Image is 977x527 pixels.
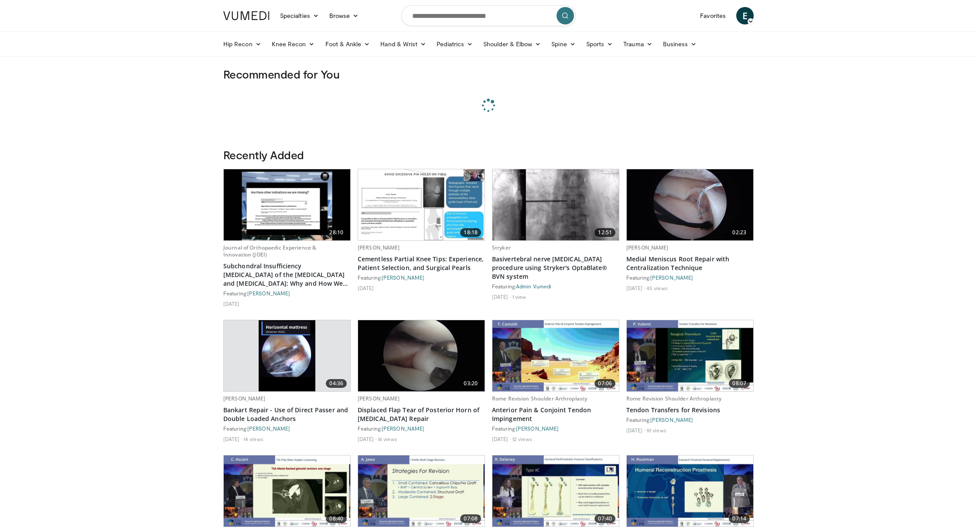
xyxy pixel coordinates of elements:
a: Shoulder & Elbow [478,35,546,53]
a: 08:40 [224,455,350,527]
a: 07:40 [492,455,619,527]
a: Foot & Ankle [320,35,376,53]
a: [PERSON_NAME] [382,425,424,431]
div: Featuring: [626,274,754,281]
h3: Recommended for You [223,67,754,81]
a: Subchondral Insufficiency [MEDICAL_DATA] of the [MEDICAL_DATA] and [MEDICAL_DATA]: Why and How We... [223,262,351,288]
a: Tendon Transfers for Revisions [626,406,754,414]
li: [DATE] [358,435,376,442]
a: Knee Recon [266,35,320,53]
img: 0d11209b-9163-4cf9-9c37-c045ad2ce7a1.620x360_q85_upscale.jpg [224,169,350,240]
a: 07:08 [358,455,485,527]
input: Search topics, interventions [401,5,576,26]
a: Pediatrics [431,35,478,53]
div: Featuring: [492,283,619,290]
a: Spine [546,35,581,53]
a: 07:14 [627,455,753,527]
a: 04:36 [224,320,350,391]
img: 926032fc-011e-4e04-90f2-afa899d7eae5.620x360_q85_upscale.jpg [627,169,753,240]
span: 03:20 [460,379,481,388]
li: 1 view [512,293,526,300]
a: Cementless Partial Knee Tips: Experience, Patient Selection, and Surgical Pearls [358,255,485,272]
a: Anterior Pain & Conjoint Tendon Impingement [492,406,619,423]
a: 28:10 [224,169,350,240]
div: Featuring: [626,416,754,423]
a: Bankart Repair - Use of Direct Passer and Double Loaded Anchors [223,406,351,423]
span: 08:40 [326,514,347,523]
img: cd449402-123d-47f7-b112-52d159f17939.620x360_q85_upscale.jpg [259,320,316,391]
li: 12 views [512,435,532,442]
a: 18:18 [358,169,485,240]
a: [PERSON_NAME] [650,417,693,423]
a: Trauma [618,35,658,53]
a: Rome Revision Shoulder Arthroplasty [626,395,721,402]
span: 12:51 [594,228,615,237]
span: 08:07 [729,379,750,388]
span: 07:40 [594,514,615,523]
a: [PERSON_NAME] [650,274,693,281]
img: c89197b7-361e-43d5-a86e-0b48a5cfb5ba.620x360_q85_upscale.jpg [492,455,619,527]
a: [PERSON_NAME] [247,290,290,296]
h3: Recently Added [223,148,754,162]
li: [DATE] [358,284,374,291]
a: Sports [581,35,618,53]
a: [PERSON_NAME] [516,425,559,431]
a: [PERSON_NAME] [223,395,266,402]
a: Admin Vumedi [516,283,551,289]
a: Journal of Orthopaedic Experience & Innovation (JOEI) [223,244,316,258]
div: Featuring: [223,290,351,297]
a: 08:07 [627,320,753,391]
span: 07:08 [460,514,481,523]
li: [DATE] [492,293,511,300]
div: Featuring: [492,425,619,432]
a: E [736,7,754,24]
a: [PERSON_NAME] [358,244,400,251]
li: 45 views [646,284,668,291]
span: 28:10 [326,228,347,237]
span: 07:14 [729,514,750,523]
a: [PERSON_NAME] [358,395,400,402]
a: Rome Revision Shoulder Arthroplasty [492,395,587,402]
a: [PERSON_NAME] [247,425,290,431]
a: 03:20 [358,320,485,391]
div: Featuring: [358,425,485,432]
a: [PERSON_NAME] [626,244,669,251]
img: a7a3a315-61f5-4f62-b42f-d6b371e9636b.620x360_q85_upscale.jpg [358,169,485,240]
li: [DATE] [223,300,240,307]
a: 02:23 [627,169,753,240]
img: f121adf3-8f2a-432a-ab04-b981073a2ae5.620x360_q85_upscale.jpg [627,320,753,391]
a: Browse [324,7,364,24]
li: [DATE] [626,427,645,434]
a: Medial Meniscus Root Repair with Centralization Technique [626,255,754,272]
a: 12:51 [492,169,619,240]
span: 18:18 [460,228,481,237]
span: 02:23 [729,228,750,237]
a: [PERSON_NAME] [382,274,424,281]
li: [DATE] [626,284,645,291]
span: 04:36 [326,379,347,388]
a: Hand & Wrist [375,35,431,53]
a: Hip Recon [218,35,266,53]
a: Basivertebral nerve [MEDICAL_DATA] procedure using Stryker's OptaBlate® BVN system [492,255,619,281]
img: a3fe917b-418f-4b37-ad2e-b0d12482d850.620x360_q85_upscale.jpg [358,455,485,527]
div: Featuring: [223,425,351,432]
a: 07:06 [492,320,619,391]
a: Business [658,35,702,53]
a: Displaced Flap Tear of Posterior Horn of [MEDICAL_DATA] Repair [358,406,485,423]
li: [DATE] [492,435,511,442]
li: 14 views [243,435,263,442]
a: Favorites [695,7,731,24]
img: VuMedi Logo [223,11,270,20]
li: 10 views [646,427,666,434]
img: 2649116b-05f8-405c-a48f-a284a947b030.620x360_q85_upscale.jpg [358,320,485,391]
a: Stryker [492,244,511,251]
li: 16 views [378,435,397,442]
img: 8037028b-5014-4d38-9a8c-71d966c81743.620x360_q85_upscale.jpg [492,320,619,391]
span: 07:06 [594,379,615,388]
li: [DATE] [223,435,242,442]
img: b9682281-d191-4971-8e2c-52cd21f8feaa.620x360_q85_upscale.jpg [224,455,350,527]
a: Specialties [275,7,324,24]
img: d17479fc-4bc7-42ba-8a9e-b675cc56351e.620x360_q85_upscale.jpg [492,169,619,240]
img: 3d690308-9757-4d1f-b0cf-d2daa646b20c.620x360_q85_upscale.jpg [627,455,753,527]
